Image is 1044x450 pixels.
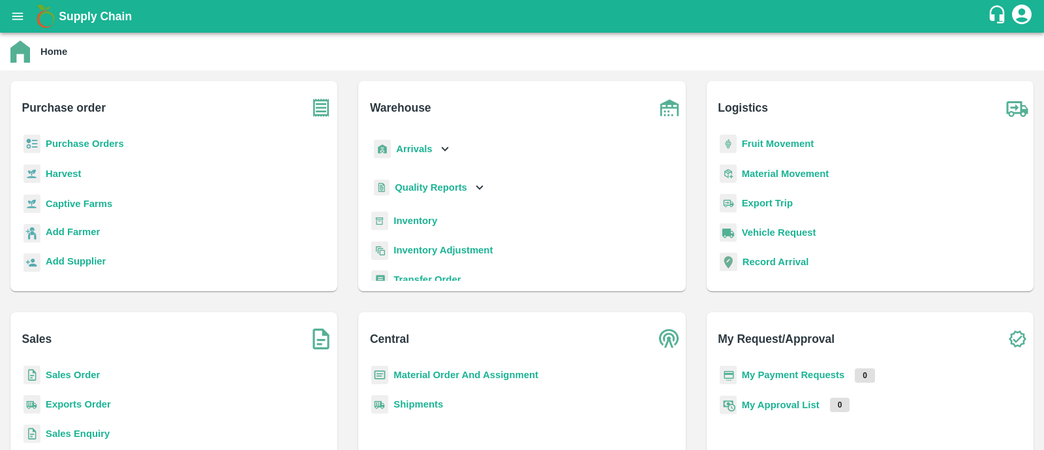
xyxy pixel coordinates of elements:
[1010,3,1034,30] div: account of current user
[23,224,40,243] img: farmer
[371,174,487,201] div: Quality Reports
[46,370,100,380] a: Sales Order
[23,425,40,443] img: sales
[371,366,388,385] img: centralMaterial
[10,40,30,63] img: home
[720,366,737,385] img: payment
[987,5,1010,28] div: customer-support
[742,400,820,410] a: My Approval List
[720,253,737,271] img: recordArrival
[1001,323,1034,355] img: check
[395,182,467,193] b: Quality Reports
[59,7,987,25] a: Supply Chain
[370,330,409,348] b: Central
[23,194,40,214] img: harvest
[742,227,816,238] a: Vehicle Request
[718,99,768,117] b: Logistics
[653,323,686,355] img: central
[393,399,443,410] a: Shipments
[393,274,461,285] a: Transfer Order
[59,10,132,23] b: Supply Chain
[371,241,388,260] img: inventory
[720,194,737,213] img: delivery
[742,169,829,179] a: Material Movement
[371,212,388,231] img: whInventory
[742,198,793,208] a: Export Trip
[23,164,40,184] img: harvest
[653,91,686,124] img: warehouse
[305,91,337,124] img: purchase
[23,253,40,272] img: supplier
[393,370,538,380] a: Material Order And Assignment
[305,323,337,355] img: soSales
[370,99,431,117] b: Warehouse
[46,199,112,209] a: Captive Farms
[371,395,388,414] img: shipments
[46,399,111,410] a: Exports Order
[23,135,40,153] img: reciept
[393,216,437,226] a: Inventory
[374,140,391,159] img: whArrival
[742,138,814,149] a: Fruit Movement
[374,180,390,196] img: qualityReport
[46,256,106,266] b: Add Supplier
[371,270,388,289] img: whTransfer
[396,144,432,154] b: Arrivals
[46,428,110,439] a: Sales Enquiry
[718,330,835,348] b: My Request/Approval
[3,1,33,31] button: open drawer
[23,395,40,414] img: shipments
[46,169,81,179] a: Harvest
[743,257,809,267] a: Record Arrival
[393,245,493,255] a: Inventory Adjustment
[371,135,452,164] div: Arrivals
[33,3,59,29] img: logo
[720,164,737,184] img: material
[23,366,40,385] img: sales
[46,225,100,242] a: Add Farmer
[720,135,737,153] img: fruit
[40,46,67,57] b: Home
[720,223,737,242] img: vehicle
[742,370,845,380] a: My Payment Requests
[46,254,106,272] a: Add Supplier
[22,99,106,117] b: Purchase order
[46,138,124,149] a: Purchase Orders
[855,368,875,383] p: 0
[830,398,850,412] p: 0
[1001,91,1034,124] img: truck
[22,330,52,348] b: Sales
[46,227,100,237] b: Add Farmer
[720,395,737,415] img: approval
